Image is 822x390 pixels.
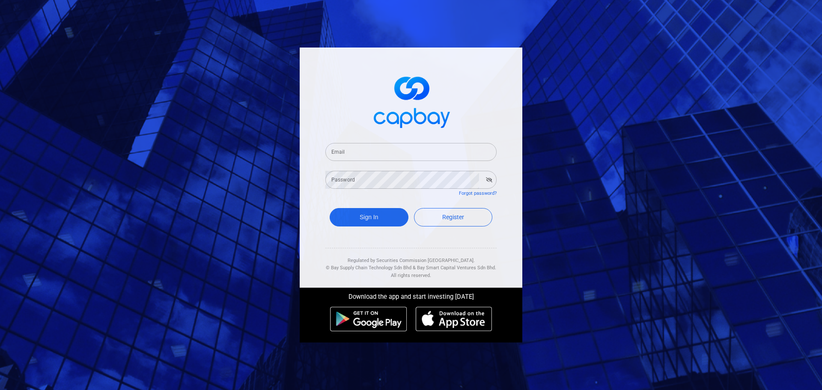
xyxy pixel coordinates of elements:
button: Sign In [330,208,408,226]
span: © Bay Supply Chain Technology Sdn Bhd [326,265,411,271]
span: Register [442,214,464,220]
span: Bay Smart Capital Ventures Sdn Bhd. [417,265,496,271]
img: ios [416,307,492,331]
div: Download the app and start investing [DATE] [293,288,529,302]
a: Forgot password? [459,191,497,196]
div: Regulated by Securities Commission [GEOGRAPHIC_DATA]. & All rights reserved. [325,248,497,280]
img: android [330,307,407,331]
img: logo [368,69,454,133]
a: Register [414,208,493,226]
